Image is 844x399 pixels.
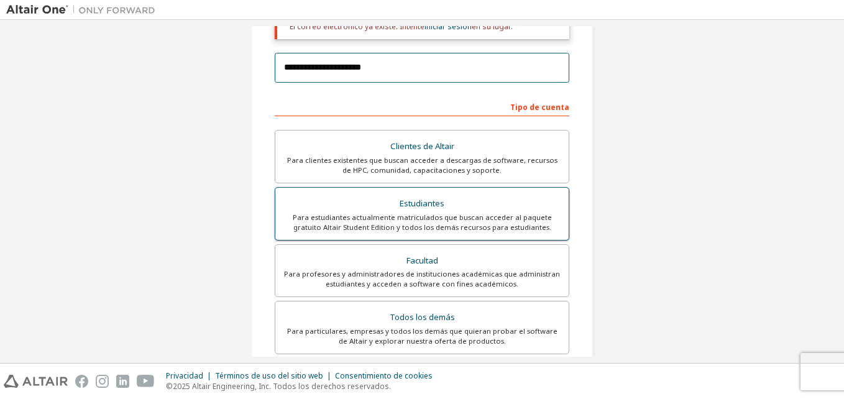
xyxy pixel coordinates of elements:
img: youtube.svg [137,375,155,388]
div: Tipo de cuenta [275,96,569,116]
div: Consentimiento de cookies [335,371,440,381]
div: Facultad [283,252,561,270]
div: Todos los demás [283,309,561,326]
img: linkedin.svg [116,375,129,388]
p: © [166,381,440,392]
div: El correo electrónico ya existe. Intente en su lugar. [290,22,559,32]
img: facebook.svg [75,375,88,388]
img: altair_logo.svg [4,375,68,388]
div: Para profesores y administradores de instituciones académicas que administran estudiantes y acced... [283,269,561,289]
div: Estudiantes [283,195,561,213]
div: Para estudiantes actualmente matriculados que buscan acceder al paquete gratuito Altair Student E... [283,213,561,232]
div: Clientes de Altair [283,138,561,155]
div: Para clientes existentes que buscan acceder a descargas de software, recursos de HPC, comunidad, ... [283,155,561,175]
img: instagram.svg [96,375,109,388]
div: Términos de uso del sitio web [215,371,335,381]
font: 2025 Altair Engineering, Inc. Todos los derechos reservados. [173,381,391,392]
img: Altair Uno [6,4,162,16]
div: Para particulares, empresas y todos los demás que quieran probar el software de Altair y explorar... [283,326,561,346]
div: Privacidad [166,371,215,381]
a: iniciar sesión [424,21,472,32]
